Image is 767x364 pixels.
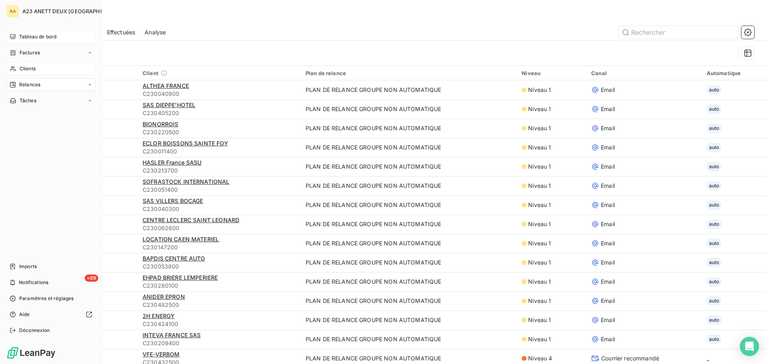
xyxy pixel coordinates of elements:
[143,90,296,98] span: C230040800
[707,239,722,248] span: auto
[601,239,615,247] span: Email
[143,167,296,175] span: C230213700
[601,124,615,132] span: Email
[528,201,551,209] span: Niveau 1
[707,123,722,133] span: auto
[143,205,296,213] span: C230040300
[143,109,296,117] span: C230405200
[143,236,219,243] span: LOCATION CAEN MATERIEL
[601,201,615,209] span: Email
[601,86,615,94] span: Email
[601,297,615,305] span: Email
[301,215,517,234] td: PLAN DE RELANCE GROUPE NON AUTOMATIQUE
[143,159,202,166] span: HASLER France SASU
[528,259,551,267] span: Niveau 1
[143,70,159,76] span: Client
[528,143,551,151] span: Niveau 1
[707,334,722,344] span: auto
[601,182,615,190] span: Email
[6,346,56,359] img: Logo LeanPay
[528,316,551,324] span: Niveau 1
[601,335,615,343] span: Email
[143,128,296,136] span: C230220500
[143,282,296,290] span: C230280100
[143,243,296,251] span: C230147200
[707,85,722,95] span: auto
[143,197,203,204] span: SAS VILLERS BOCAGE
[6,5,19,18] div: AA
[601,220,615,228] span: Email
[143,263,296,271] span: C230053800
[528,163,551,171] span: Niveau 1
[19,33,56,40] span: Tableau de bord
[707,219,722,229] span: auto
[20,65,36,72] span: Clients
[707,162,722,171] span: auto
[143,301,296,309] span: C230482500
[601,163,615,171] span: Email
[528,86,551,94] span: Niveau 1
[143,293,185,300] span: ANIDER EPRON
[143,320,296,328] span: C230424100
[301,291,517,310] td: PLAN DE RELANCE GROUPE NON AUTOMATIQUE
[143,217,239,223] span: CENTRE LECLERC SAINT LEONARD
[601,259,615,267] span: Email
[306,70,512,76] div: Plan de relance
[618,26,738,39] input: Rechercher
[740,337,759,356] div: Open Intercom Messenger
[301,157,517,176] td: PLAN DE RELANCE GROUPE NON AUTOMATIQUE
[528,239,551,247] span: Niveau 1
[19,311,30,318] span: Aide
[707,104,722,114] span: auto
[143,312,175,319] span: 2H ENERGY
[601,278,615,286] span: Email
[143,140,228,147] span: ECLOR BOISSONS SAINTE FOY
[143,274,218,281] span: EHPAD BRIERE LEMPERIERE
[591,70,697,76] div: Canal
[707,143,722,152] span: auto
[301,195,517,215] td: PLAN DE RELANCE GROUPE NON AUTOMATIQUE
[528,182,551,190] span: Niveau 1
[707,277,722,286] span: auto
[19,327,50,334] span: Déconnexion
[143,178,230,185] span: SOFRASTOCK INTERNATIONAL
[522,70,582,76] div: Niveau
[528,124,551,132] span: Niveau 1
[301,99,517,119] td: PLAN DE RELANCE GROUPE NON AUTOMATIQUE
[601,105,615,113] span: Email
[19,279,48,286] span: Notifications
[143,255,205,262] span: BAPDIS CENTRE AUTO
[301,234,517,253] td: PLAN DE RELANCE GROUPE NON AUTOMATIQUE
[301,253,517,272] td: PLAN DE RELANCE GROUPE NON AUTOMATIQUE
[143,82,189,89] span: ALTHEA FRANCE
[707,200,722,210] span: auto
[143,101,195,108] span: SAS DIEPPE'HOTEL
[601,143,615,151] span: Email
[528,297,551,305] span: Niveau 1
[19,295,74,302] span: Paramètres et réglages
[143,121,179,127] span: BIONORROIS
[301,80,517,99] td: PLAN DE RELANCE GROUPE NON AUTOMATIQUE
[707,315,722,325] span: auto
[601,316,615,324] span: Email
[143,332,201,338] span: INTEVA FRANCE SAS
[301,330,517,349] td: PLAN DE RELANCE GROUPE NON AUTOMATIQUE
[19,263,37,270] span: Imports
[143,224,296,232] span: C230062600
[707,296,722,306] span: auto
[20,49,40,56] span: Factures
[301,119,517,138] td: PLAN DE RELANCE GROUPE NON AUTOMATIQUE
[301,310,517,330] td: PLAN DE RELANCE GROUPE NON AUTOMATIQUE
[528,278,551,286] span: Niveau 1
[20,97,36,104] span: Tâches
[528,220,551,228] span: Niveau 1
[22,8,123,14] span: A23 ANETT DEUX [GEOGRAPHIC_DATA]
[301,272,517,291] td: PLAN DE RELANCE GROUPE NON AUTOMATIQUE
[145,28,166,36] span: Analyse
[301,176,517,195] td: PLAN DE RELANCE GROUPE NON AUTOMATIQUE
[19,81,40,88] span: Relances
[107,28,135,36] span: Effectuées
[528,105,551,113] span: Niveau 1
[6,308,95,321] a: Aide
[707,70,762,76] div: Automatique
